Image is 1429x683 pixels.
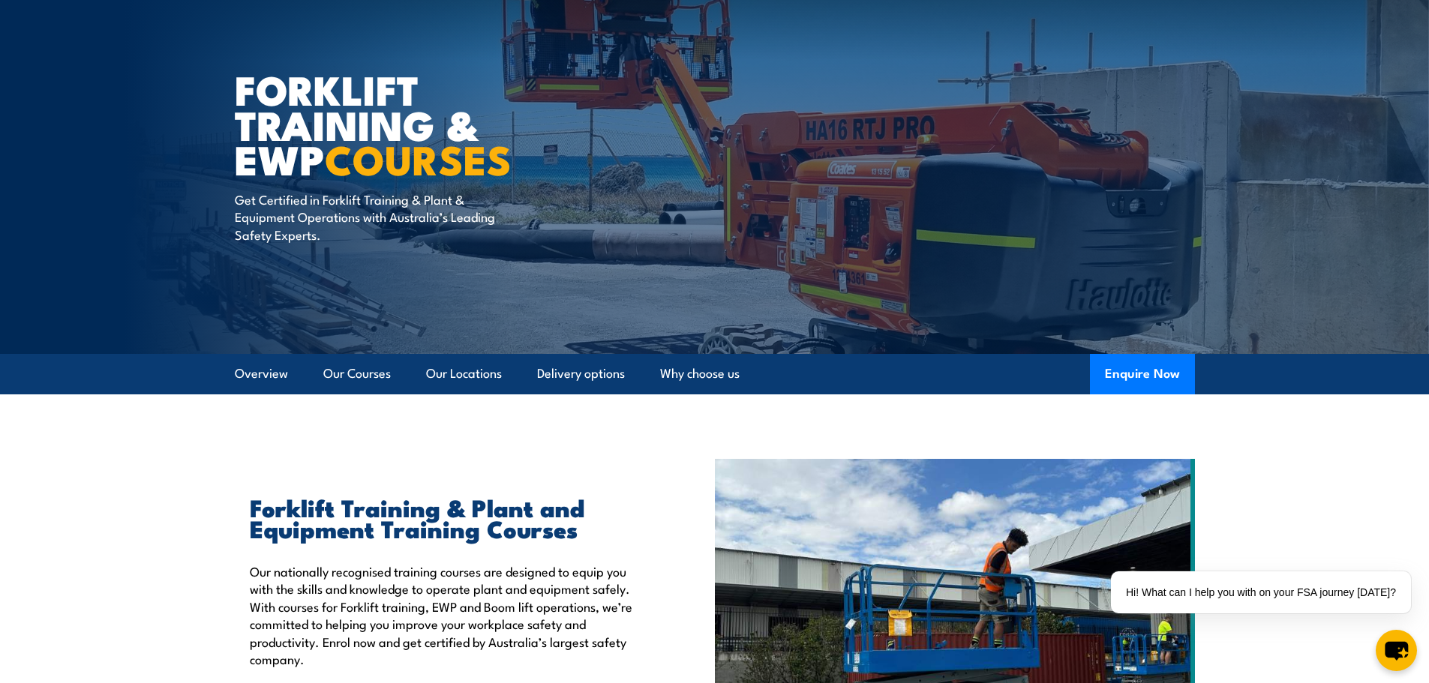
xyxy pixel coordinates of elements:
[250,562,646,667] p: Our nationally recognised training courses are designed to equip you with the skills and knowledg...
[660,354,740,394] a: Why choose us
[1090,354,1195,394] button: Enquire Now
[1111,571,1411,613] div: Hi! What can I help you with on your FSA journey [DATE]?
[537,354,625,394] a: Delivery options
[250,496,646,538] h2: Forklift Training & Plant and Equipment Training Courses
[325,127,512,189] strong: COURSES
[235,71,605,176] h1: Forklift Training & EWP
[426,354,502,394] a: Our Locations
[235,190,509,243] p: Get Certified in Forklift Training & Plant & Equipment Operations with Australia’s Leading Safety...
[235,354,288,394] a: Overview
[323,354,391,394] a: Our Courses
[1376,630,1417,671] button: chat-button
